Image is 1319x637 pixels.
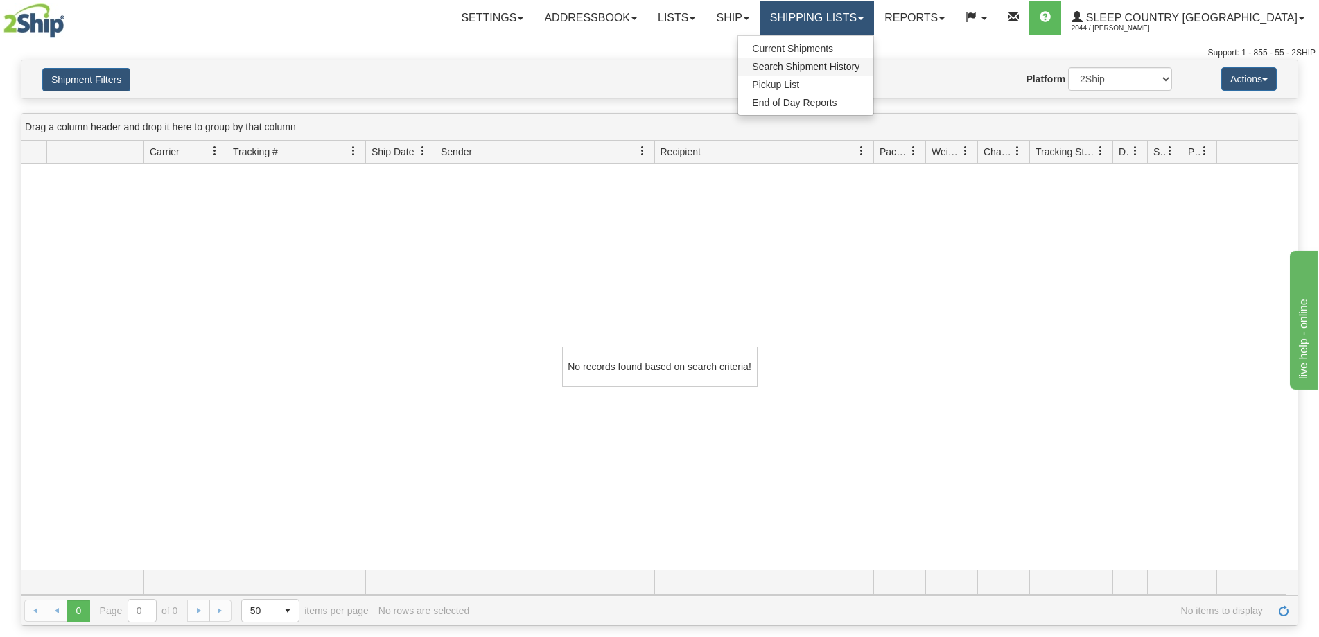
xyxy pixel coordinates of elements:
[902,139,925,163] a: Packages filter column settings
[241,599,369,622] span: items per page
[752,79,799,90] span: Pickup List
[3,47,1316,59] div: Support: 1 - 855 - 55 - 2SHIP
[233,145,278,159] span: Tracking #
[1221,67,1277,91] button: Actions
[631,139,654,163] a: Sender filter column settings
[752,97,837,108] span: End of Day Reports
[1083,12,1298,24] span: Sleep Country [GEOGRAPHIC_DATA]
[1193,139,1216,163] a: Pickup Status filter column settings
[760,1,874,35] a: Shipping lists
[1158,139,1182,163] a: Shipment Issues filter column settings
[1273,600,1295,622] a: Refresh
[661,145,701,159] span: Recipient
[752,61,859,72] span: Search Shipment History
[1153,145,1165,159] span: Shipment Issues
[1188,145,1200,159] span: Pickup Status
[1119,145,1130,159] span: Delivery Status
[479,605,1263,616] span: No items to display
[250,604,268,618] span: 50
[738,94,873,112] a: End of Day Reports
[1287,247,1318,389] iframe: chat widget
[984,145,1013,159] span: Charge
[874,1,955,35] a: Reports
[1089,139,1112,163] a: Tracking Status filter column settings
[277,600,299,622] span: select
[738,58,873,76] a: Search Shipment History
[880,145,909,159] span: Packages
[150,145,180,159] span: Carrier
[738,40,873,58] a: Current Shipments
[451,1,534,35] a: Settings
[850,139,873,163] a: Recipient filter column settings
[647,1,706,35] a: Lists
[67,600,89,622] span: Page 0
[441,145,472,159] span: Sender
[42,68,130,91] button: Shipment Filters
[241,599,299,622] span: Page sizes drop down
[21,114,1298,141] div: grid grouping header
[378,605,470,616] div: No rows are selected
[738,76,873,94] a: Pickup List
[372,145,414,159] span: Ship Date
[10,8,128,25] div: live help - online
[3,3,64,38] img: logo2044.jpg
[1061,1,1315,35] a: Sleep Country [GEOGRAPHIC_DATA] 2044 / [PERSON_NAME]
[203,139,227,163] a: Carrier filter column settings
[562,347,758,387] div: No records found based on search criteria!
[706,1,759,35] a: Ship
[1124,139,1147,163] a: Delivery Status filter column settings
[932,145,961,159] span: Weight
[1006,139,1029,163] a: Charge filter column settings
[954,139,977,163] a: Weight filter column settings
[411,139,435,163] a: Ship Date filter column settings
[100,599,178,622] span: Page of 0
[1036,145,1096,159] span: Tracking Status
[1026,72,1065,86] label: Platform
[342,139,365,163] a: Tracking # filter column settings
[1072,21,1176,35] span: 2044 / [PERSON_NAME]
[752,43,833,54] span: Current Shipments
[534,1,647,35] a: Addressbook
